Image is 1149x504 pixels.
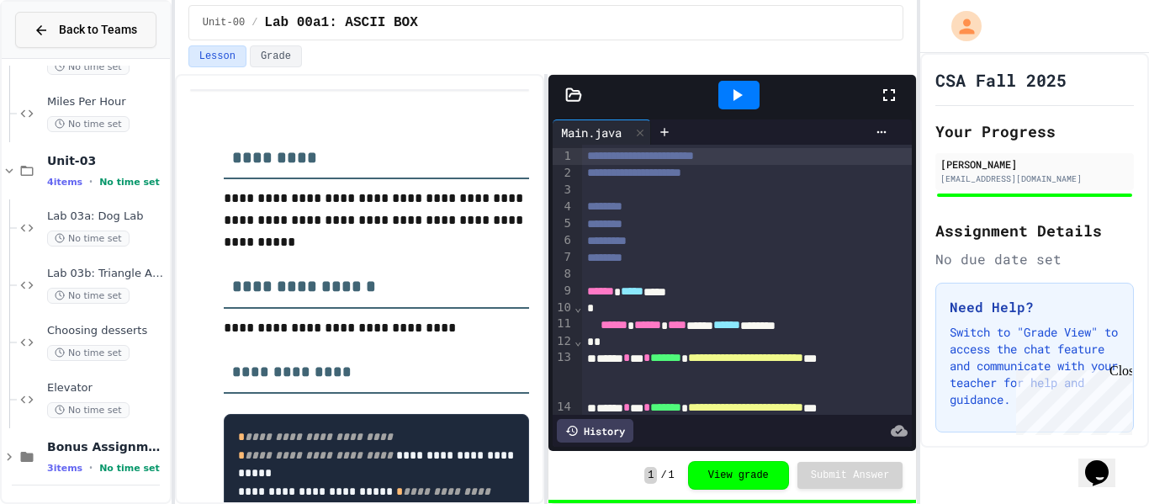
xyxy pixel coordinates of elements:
[47,231,130,247] span: No time set
[935,68,1067,92] h1: CSA Fall 2025
[59,21,137,39] span: Back to Teams
[47,439,167,454] span: Bonus Assignments
[553,283,574,300] div: 9
[47,267,167,281] span: Lab 03b: Triangle Area
[553,199,574,215] div: 4
[553,232,574,249] div: 6
[47,345,130,361] span: No time set
[47,95,167,109] span: Miles Per Hour
[89,175,93,188] span: •
[188,45,246,67] button: Lesson
[811,469,890,482] span: Submit Answer
[203,16,245,29] span: Unit-00
[47,210,167,224] span: Lab 03a: Dog Lab
[574,300,582,314] span: Fold line
[553,399,574,448] div: 14
[553,148,574,165] div: 1
[557,419,633,443] div: History
[99,177,160,188] span: No time set
[47,288,130,304] span: No time set
[47,59,130,75] span: No time set
[7,7,116,107] div: Chat with us now!Close
[553,333,574,350] div: 12
[553,182,574,199] div: 3
[47,463,82,474] span: 3 items
[553,124,630,141] div: Main.java
[89,461,93,475] span: •
[47,402,130,418] span: No time set
[99,463,160,474] span: No time set
[669,469,675,482] span: 1
[47,324,167,338] span: Choosing desserts
[47,116,130,132] span: No time set
[264,13,417,33] span: Lab 00a1: ASCII BOX
[935,249,1134,269] div: No due date set
[553,215,574,232] div: 5
[553,249,574,266] div: 7
[250,45,302,67] button: Grade
[252,16,257,29] span: /
[553,316,574,332] div: 11
[553,349,574,399] div: 13
[553,300,574,316] div: 10
[15,12,156,48] button: Back to Teams
[950,324,1120,408] p: Switch to "Grade View" to access the chat feature and communicate with your teacher for help and ...
[797,462,903,489] button: Submit Answer
[47,153,167,168] span: Unit-03
[688,461,789,490] button: View grade
[553,266,574,283] div: 8
[660,469,666,482] span: /
[935,119,1134,143] h2: Your Progress
[574,334,582,347] span: Fold line
[935,219,1134,242] h2: Assignment Details
[1078,437,1132,487] iframe: chat widget
[934,7,986,45] div: My Account
[553,119,651,145] div: Main.java
[644,467,657,484] span: 1
[1009,363,1132,435] iframe: chat widget
[940,157,1129,172] div: [PERSON_NAME]
[47,177,82,188] span: 4 items
[950,297,1120,317] h3: Need Help?
[940,172,1129,185] div: [EMAIL_ADDRESS][DOMAIN_NAME]
[47,381,167,395] span: Elevator
[553,165,574,182] div: 2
